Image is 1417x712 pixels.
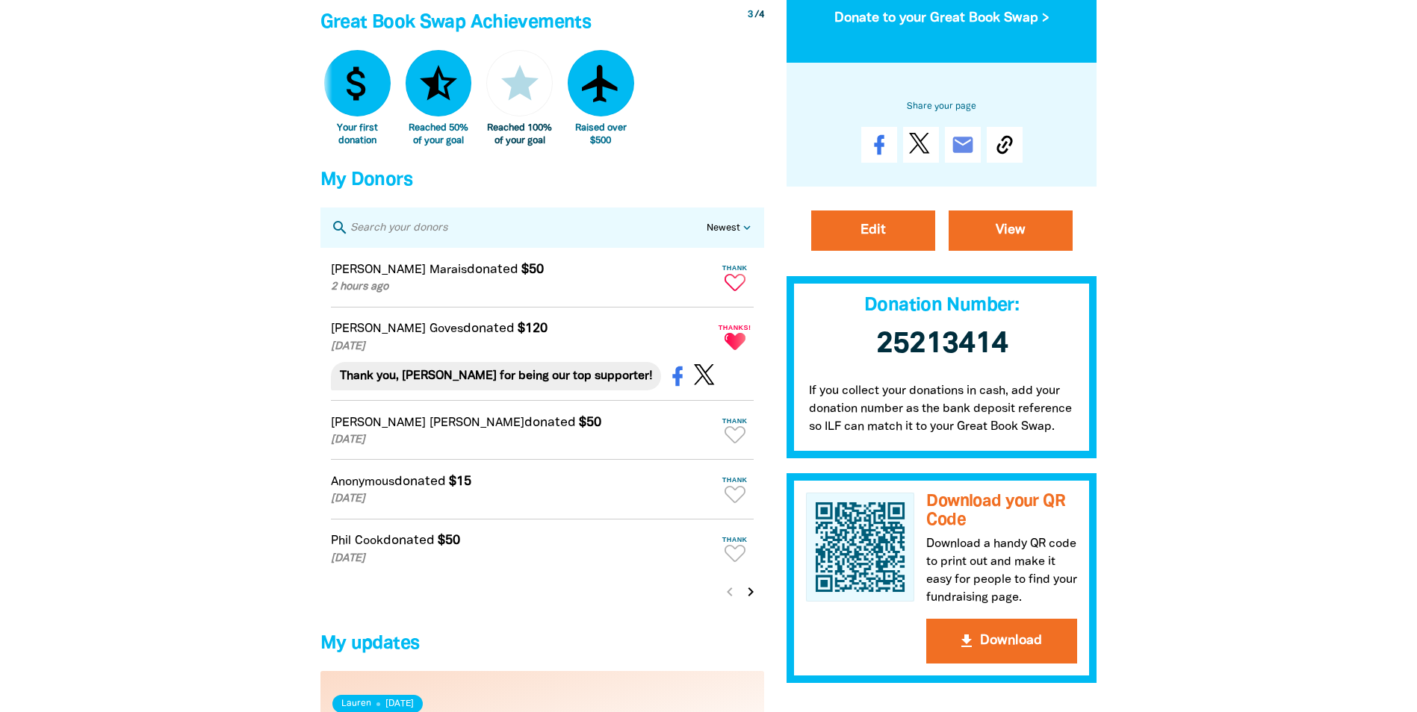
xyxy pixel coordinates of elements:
em: [PERSON_NAME] [331,265,426,275]
em: Goves [430,324,463,334]
button: Thank [716,258,754,296]
a: Share [861,128,897,163]
input: Search your donors [349,218,707,237]
span: donated [524,416,576,428]
em: $15 [449,475,471,487]
button: Next page [740,581,761,602]
a: View [949,211,1073,252]
p: 2 hours ago [331,279,713,296]
em: $50 [579,416,601,428]
em: Phil [331,536,351,546]
a: Edit [811,211,935,252]
button: Copy Link [987,128,1023,163]
button: get_appDownload [926,619,1077,664]
button: Thank [716,411,754,449]
em: $120 [518,322,548,334]
i: attach_money [335,61,379,106]
em: $50 [521,263,544,275]
em: Anonymous [331,477,394,487]
img: QR Code for TSA Riley QLD Great Book Swap [806,493,915,602]
em: [PERSON_NAME] [331,324,426,334]
h6: Share your page [810,99,1073,116]
em: [PERSON_NAME] [331,418,426,428]
em: [PERSON_NAME] [430,418,524,428]
span: Thank [716,264,754,272]
div: Your first donation [324,122,391,147]
a: email [945,128,981,163]
span: 25213414 [876,331,1008,359]
h4: Great Book Swap Achievements [320,8,764,38]
p: [DATE] [331,432,713,449]
p: [DATE] [331,491,713,508]
span: My updates [320,635,420,652]
span: donated [467,263,518,275]
p: [DATE] [331,551,713,567]
i: chevron_right [742,583,760,601]
span: 3 [748,10,753,19]
span: Thank [716,417,754,425]
span: Thank [716,536,754,543]
div: Reached 100% of your goal [486,122,553,147]
span: donated [394,475,446,487]
div: Reached 50% of your goal [406,122,472,147]
button: Thank [716,530,754,568]
em: Cook [355,536,383,546]
span: donated [463,322,515,334]
div: Thank you, [PERSON_NAME] for being our top supporter! [331,362,661,390]
i: search [331,219,349,237]
i: airplanemode_active [578,61,623,106]
p: If you collect your donations in cash, add your donation number as the bank deposit reference so ... [787,368,1097,459]
div: Paginated content [320,248,764,610]
span: My Donors [320,172,412,189]
h3: Download your QR Code [926,493,1077,530]
span: donated [383,534,435,546]
i: star [497,61,542,106]
span: Donation Number: [864,298,1019,315]
button: Thank [716,470,754,508]
div: Raised over $500 [568,122,634,147]
em: $50 [438,534,460,546]
i: star_half [416,61,461,106]
i: get_app [958,633,976,651]
a: Post [903,128,939,163]
div: / 4 [748,8,764,22]
span: Thank [716,476,754,484]
i: email [951,134,975,157]
em: Marais [430,265,467,275]
p: [DATE] [331,339,713,355]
